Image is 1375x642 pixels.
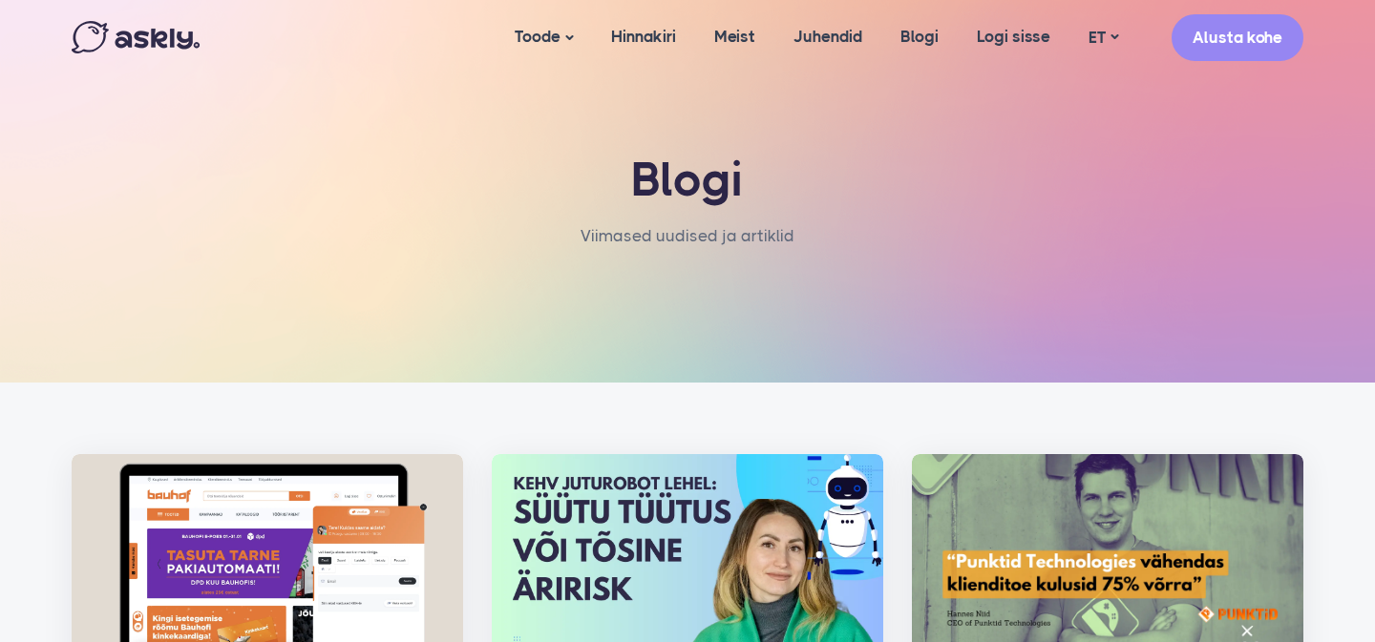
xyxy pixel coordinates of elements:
[1172,14,1303,61] a: Alusta kohe
[282,153,1093,208] h1: Blogi
[1069,24,1137,52] a: ET
[72,21,200,53] img: Askly
[581,222,794,269] nav: breadcrumb
[581,222,794,250] li: Viimased uudised ja artiklid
